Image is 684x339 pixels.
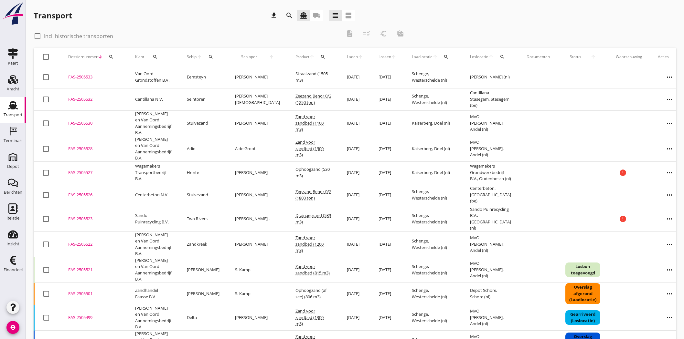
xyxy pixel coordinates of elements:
[179,206,227,231] td: Two Rivers
[462,206,519,231] td: Sando Puinrecycling B.V., [GEOGRAPHIC_DATA] (nl)
[660,186,679,204] i: more_horiz
[658,54,681,60] div: Acties
[660,285,679,303] i: more_horiz
[179,136,227,161] td: Adio
[127,282,179,305] td: Zandhandel Faasse B.V.
[68,146,120,152] div: FAS-2505528
[462,257,519,282] td: MvO [PERSON_NAME], Andel (nl)
[179,282,227,305] td: [PERSON_NAME]
[339,161,371,184] td: [DATE]
[404,110,462,136] td: Kaiserberg, Doel (nl)
[44,33,113,39] label: Incl. historische transporten
[270,12,278,19] i: download
[404,136,462,161] td: Kaiserberg, Doel (nl)
[358,54,363,59] i: arrow_upward
[462,305,519,330] td: MvO [PERSON_NAME], Andel (nl)
[109,54,114,59] i: search
[127,257,179,282] td: [PERSON_NAME] en Van Oord Aannemingsbedrijf B.V.
[371,305,404,330] td: [DATE]
[404,184,462,206] td: Schenge, Westerschelde (nl)
[371,136,404,161] td: [DATE]
[660,140,679,158] i: more_horiz
[153,54,158,59] i: search
[462,184,519,206] td: Centerbeton, [GEOGRAPHIC_DATA] (be)
[331,12,339,19] i: view_headline
[339,305,371,330] td: [DATE]
[68,96,120,103] div: FAS-2505532
[371,110,404,136] td: [DATE]
[68,291,120,297] div: FAS-2505501
[227,161,288,184] td: [PERSON_NAME]
[404,305,462,330] td: Schenge, Westerschelde (nl)
[339,110,371,136] td: [DATE]
[619,215,627,223] i: error
[660,68,679,86] i: more_horiz
[295,308,324,326] span: Zand voor zandbed (1300 m3)
[371,206,404,231] td: [DATE]
[6,242,19,246] div: Inzicht
[379,54,391,60] span: Lossen
[179,110,227,136] td: Stuivezand
[371,231,404,257] td: [DATE]
[462,110,519,136] td: MvO [PERSON_NAME], Andel (nl)
[565,262,600,277] div: Losbon toegevoegd
[339,66,371,88] td: [DATE]
[285,12,293,19] i: search
[227,231,288,257] td: [PERSON_NAME]
[565,283,600,304] div: Overslag afgerond (Laadlocatie)
[616,54,642,60] div: Waarschuwing
[227,88,288,110] td: [PERSON_NAME][DEMOGRAPHIC_DATA]
[347,54,358,60] span: Laden
[660,164,679,182] i: more_horiz
[339,282,371,305] td: [DATE]
[462,161,519,184] td: Wagemakers Grondwerkbedrijf B.V., Oudenbosch (nl)
[4,113,23,117] div: Transport
[404,88,462,110] td: Schenge, Westerschelde (nl)
[619,169,627,177] i: error
[4,268,23,272] div: Financieel
[462,66,519,88] td: [PERSON_NAME] (nl)
[127,161,179,184] td: Wagemakers Transportbedrijf B.V.
[227,184,288,206] td: [PERSON_NAME]
[462,136,519,161] td: MvO [PERSON_NAME], Andel (nl)
[433,54,438,59] i: arrow_upward
[391,54,396,59] i: arrow_upward
[227,110,288,136] td: [PERSON_NAME]
[68,169,120,176] div: FAS-2505527
[404,257,462,282] td: Schenge, Westerschelde (nl)
[179,161,227,184] td: Honte
[295,93,331,105] span: Zeezand Benor 0/2 (1250 ton)
[295,54,309,60] span: Product
[339,231,371,257] td: [DATE]
[7,87,19,91] div: Vracht
[1,2,25,26] img: logo-small.a267ee39.svg
[135,49,171,65] div: Klant
[68,120,120,127] div: FAS-2505530
[371,161,404,184] td: [DATE]
[404,206,462,231] td: Schenge, Westerschelde (nl)
[4,190,22,194] div: Berichten
[227,136,288,161] td: A de Groot
[660,90,679,108] i: more_horiz
[404,282,462,305] td: Schenge, Westerschelde (nl)
[68,267,120,273] div: FAS-2505521
[660,210,679,228] i: more_horiz
[68,314,120,321] div: FAS-2505499
[179,88,227,110] td: Seintoren
[371,88,404,110] td: [DATE]
[660,309,679,327] i: more_horiz
[179,184,227,206] td: Stuivezand
[500,54,505,59] i: search
[4,139,22,143] div: Terminals
[404,161,462,184] td: Kaiserberg, Doel (nl)
[6,321,19,334] i: account_circle
[127,88,179,110] td: Cantillana N.V.
[187,54,197,60] span: Schip
[565,54,586,60] span: Status
[127,110,179,136] td: [PERSON_NAME] en Van Oord Aannemingsbedrijf B.V.
[68,74,120,80] div: FAS-2505533
[660,114,679,132] i: more_horiz
[263,54,280,59] i: arrow_upward
[444,54,449,59] i: search
[227,305,288,330] td: [PERSON_NAME]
